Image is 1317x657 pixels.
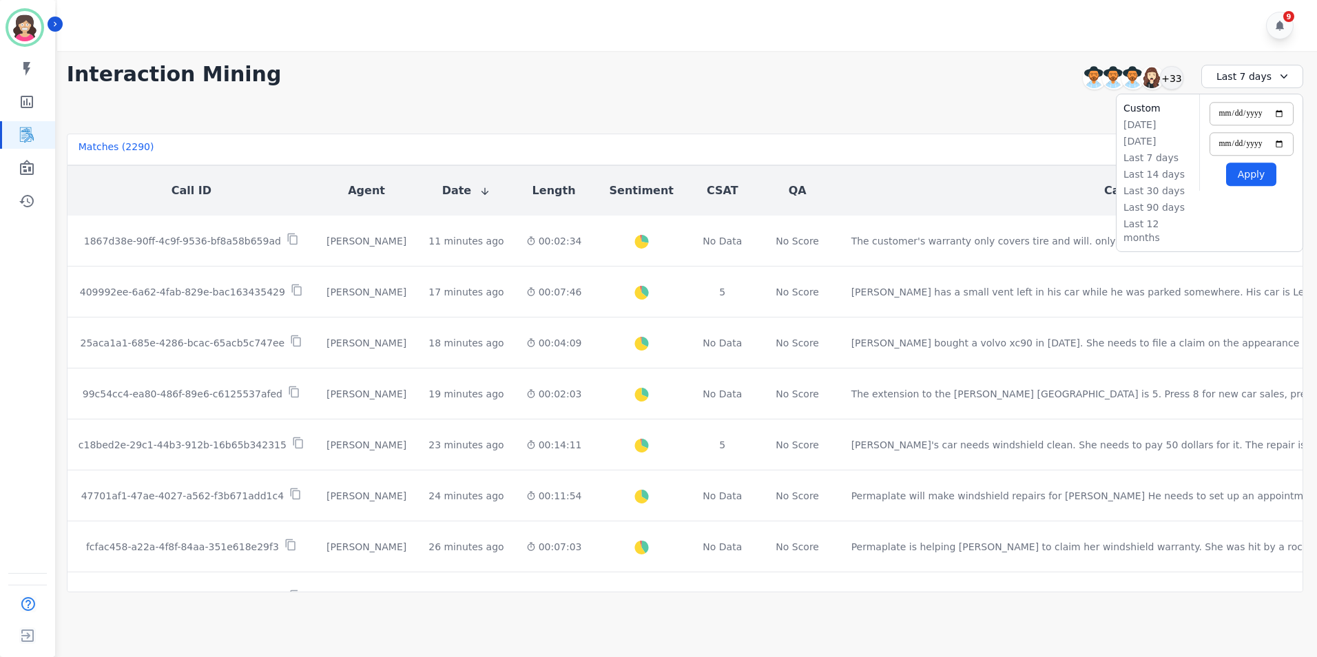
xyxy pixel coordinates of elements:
[776,489,819,503] div: No Score
[8,11,41,44] img: Bordered avatar
[1201,65,1303,88] div: Last 7 days
[348,182,385,199] button: Agent
[776,234,819,248] div: No Score
[1123,118,1192,132] li: [DATE]
[83,387,282,401] p: 99c54cc4-ea80-486f-89e6-c6125537afed
[428,336,504,350] div: 18 minutes ago
[67,62,282,87] h1: Interaction Mining
[326,540,406,554] div: [PERSON_NAME]
[526,285,582,299] div: 00:07:46
[776,387,819,401] div: No Score
[442,182,491,199] button: Date
[86,540,279,554] p: fcfac458-a22a-4f8f-84aa-351e618e29f3
[84,234,281,248] p: 1867d38e-90ff-4c9f-9536-bf8a58b659ad
[526,387,582,401] div: 00:02:03
[610,182,674,199] button: Sentiment
[1283,11,1294,22] div: 9
[172,182,211,199] button: Call ID
[80,285,285,299] p: 409992ee-6a62-4fab-829e-bac163435429
[776,438,819,452] div: No Score
[1123,167,1192,181] li: Last 14 days
[326,438,406,452] div: [PERSON_NAME]
[526,489,582,503] div: 00:11:54
[701,387,744,401] div: No Data
[1104,182,1190,199] button: Call Summary
[701,489,744,503] div: No Data
[776,285,819,299] div: No Score
[789,182,807,199] button: QA
[1123,217,1192,244] li: Last 12 months
[1160,66,1183,90] div: +33
[79,140,154,159] div: Matches ( 2290 )
[428,387,504,401] div: 19 minutes ago
[526,591,582,605] div: 00:02:37
[776,336,819,350] div: No Score
[428,285,504,299] div: 17 minutes ago
[1123,134,1192,148] li: [DATE]
[701,336,744,350] div: No Data
[701,591,744,605] div: No Data
[326,387,406,401] div: [PERSON_NAME]
[428,591,504,605] div: 27 minutes ago
[701,540,744,554] div: No Data
[701,285,744,299] div: 5
[701,234,744,248] div: No Data
[81,489,284,503] p: 47701af1-47ae-4027-a562-f3b671add1c4
[776,540,819,554] div: No Score
[79,438,287,452] p: c18bed2e-29c1-44b3-912b-16b65b342315
[526,438,582,452] div: 00:14:11
[776,591,819,605] div: No Score
[526,540,582,554] div: 00:07:03
[326,336,406,350] div: [PERSON_NAME]
[326,591,406,605] div: [PERSON_NAME]
[1123,184,1192,198] li: Last 30 days
[428,489,504,503] div: 24 minutes ago
[1123,151,1192,165] li: Last 7 days
[707,182,738,199] button: CSAT
[1226,163,1276,186] button: Apply
[81,336,285,350] p: 25aca1a1-685e-4286-bcac-65acb5c747ee
[326,489,406,503] div: [PERSON_NAME]
[1123,200,1192,214] li: Last 90 days
[701,438,744,452] div: 5
[428,540,504,554] div: 26 minutes ago
[526,234,582,248] div: 00:02:34
[1123,101,1192,115] li: Custom
[428,438,504,452] div: 23 minutes ago
[428,234,504,248] div: 11 minutes ago
[526,336,582,350] div: 00:04:09
[81,591,284,605] p: 5ac6526f-bec9-4815-90e9-14bc8a9eb089
[326,234,406,248] div: [PERSON_NAME]
[532,182,576,199] button: Length
[326,285,406,299] div: [PERSON_NAME]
